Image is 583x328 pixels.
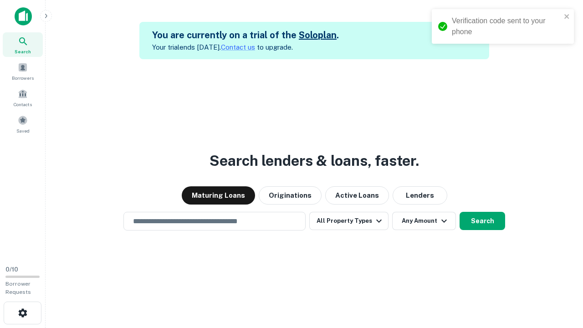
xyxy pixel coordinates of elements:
[15,48,31,55] span: Search
[182,186,255,205] button: Maturing Loans
[12,74,34,82] span: Borrowers
[15,7,32,26] img: capitalize-icon.png
[3,85,43,110] a: Contacts
[299,30,337,41] a: Soloplan
[210,150,419,172] h3: Search lenders & loans, faster.
[393,186,447,205] button: Lenders
[3,32,43,57] a: Search
[152,28,339,42] h5: You are currently on a trial of the .
[14,101,32,108] span: Contacts
[537,255,583,299] iframe: Chat Widget
[460,212,505,230] button: Search
[16,127,30,134] span: Saved
[3,112,43,136] a: Saved
[325,186,389,205] button: Active Loans
[392,212,456,230] button: Any Amount
[452,15,561,37] div: Verification code sent to your phone
[259,186,322,205] button: Originations
[221,43,255,51] a: Contact us
[564,13,570,21] button: close
[5,281,31,295] span: Borrower Requests
[152,42,339,53] p: Your trial ends [DATE]. to upgrade.
[5,266,18,273] span: 0 / 10
[309,212,389,230] button: All Property Types
[3,59,43,83] a: Borrowers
